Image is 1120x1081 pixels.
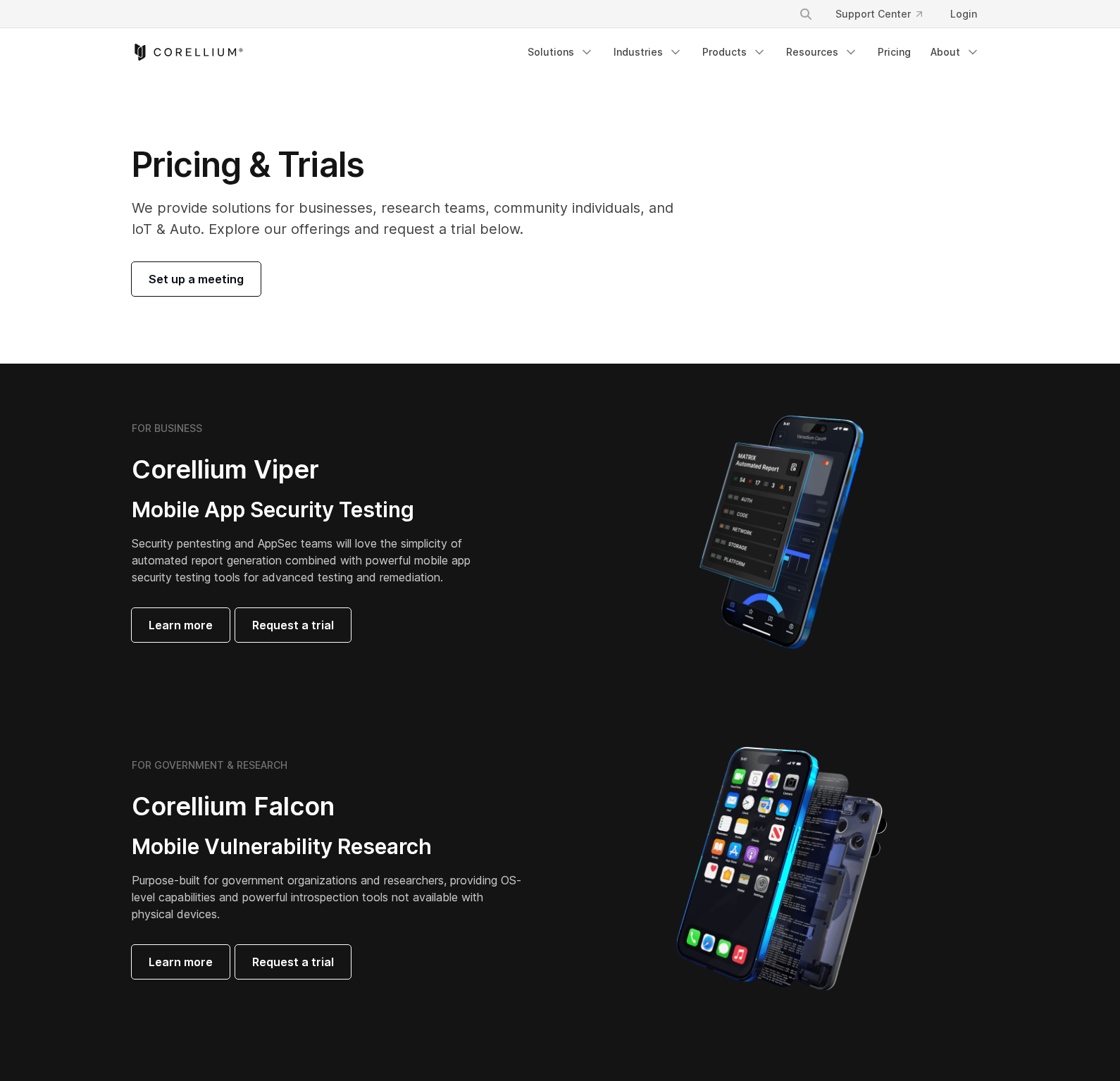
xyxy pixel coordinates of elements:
[235,945,351,979] a: Request a trial
[605,39,691,65] a: Industries
[922,39,988,65] a: About
[235,608,351,642] a: Request a trial
[132,262,261,296] a: Set up a meeting
[149,953,213,970] span: Learn more
[676,409,888,655] img: Corellium MATRIX automated report on iPhone showing app vulnerability test results across securit...
[149,271,244,288] span: Set up a meeting
[132,44,244,61] a: Corellium Home
[149,617,213,634] span: Learn more
[824,1,933,27] a: Support Center
[132,197,693,240] p: We provide solutions for businesses, research teams, community individuals, and IoT & Auto. Explo...
[132,834,526,860] h3: Mobile Vulnerability Research
[252,617,334,634] span: Request a trial
[252,953,334,970] span: Request a trial
[132,535,492,586] p: Security pentesting and AppSec teams will love the simplicity of automated report generation comb...
[132,422,202,435] h6: FOR BUSINESS
[132,497,492,524] h3: Mobile App Security Testing
[132,872,526,922] p: Purpose-built for government organizations and researchers, providing OS-level capabilities and p...
[793,1,819,27] button: Search
[778,39,866,65] a: Resources
[519,39,602,65] a: Solutions
[132,454,492,486] h2: Corellium Viper
[869,39,919,65] a: Pricing
[676,746,888,992] img: iPhone model separated into the mechanics used to build the physical device.
[782,1,988,27] div: Navigation Menu
[132,144,693,186] h1: Pricing & Trials
[939,1,988,27] a: Login
[132,759,287,772] h6: FOR GOVERNMENT & RESEARCH
[519,39,988,65] div: Navigation Menu
[132,791,526,822] h2: Corellium Falcon
[132,945,230,979] a: Learn more
[694,39,775,65] a: Products
[132,608,230,642] a: Learn more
